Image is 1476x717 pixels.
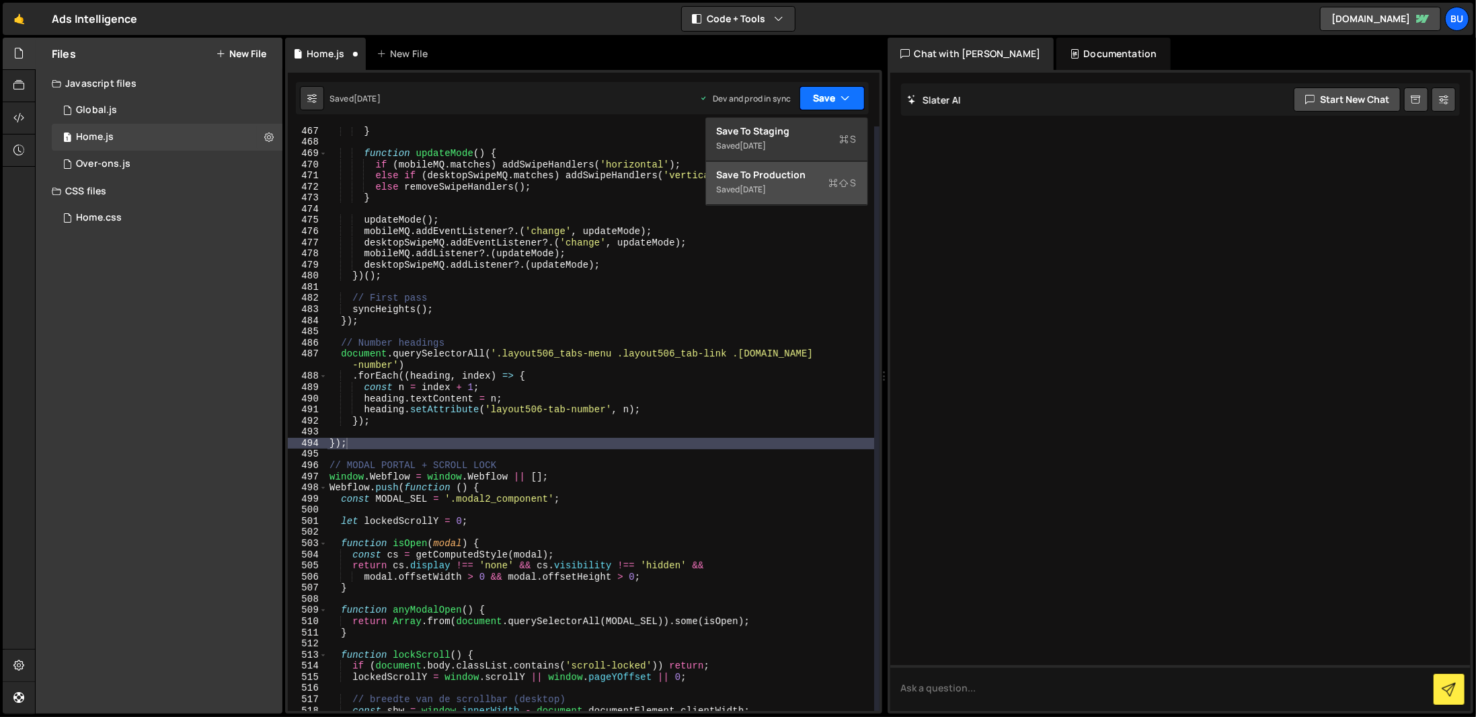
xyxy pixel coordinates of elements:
div: 507 [288,582,327,594]
div: Saved [717,138,857,154]
div: 473 [288,192,327,204]
div: 518 [288,706,327,717]
div: 513 [288,650,327,661]
div: 502 [288,527,327,538]
button: Save [800,86,865,110]
div: 514 [288,661,327,672]
div: 496 [288,460,327,471]
div: 516 [288,683,327,694]
div: 511 [288,628,327,639]
div: Global.js [76,104,117,116]
div: 476 [288,226,327,237]
div: 480 [288,270,327,282]
div: Home.js [307,47,344,61]
div: Javascript files [36,70,282,97]
span: S [840,133,857,146]
div: Ads Intelligence [52,11,138,27]
div: 487 [288,348,327,371]
button: New File [216,48,266,59]
a: Bu [1445,7,1469,31]
div: 498 [288,482,327,494]
button: Save to ProductionS Saved[DATE] [706,161,867,205]
div: 474 [288,204,327,215]
div: Chat with [PERSON_NAME] [888,38,1054,70]
div: 501 [288,516,327,527]
div: [DATE] [740,184,767,195]
div: 508 [288,594,327,605]
div: 472 [288,182,327,193]
div: Dev and prod in sync [699,93,791,104]
div: 16519/44818.js [52,124,282,151]
div: New File [377,47,433,61]
div: [DATE] [740,140,767,151]
div: 499 [288,494,327,505]
div: 16519/44819.js [52,97,282,124]
div: 485 [288,326,327,338]
div: 479 [288,260,327,271]
div: 512 [288,638,327,650]
div: 493 [288,426,327,438]
div: Documentation [1056,38,1170,70]
span: 1 [63,133,71,144]
div: Save to Production [717,168,857,182]
div: 517 [288,694,327,706]
div: 510 [288,616,327,628]
div: 515 [288,672,327,683]
div: 475 [288,215,327,226]
div: 481 [288,282,327,293]
div: Over-ons.js [76,158,130,170]
button: Start new chat [1294,87,1401,112]
div: 484 [288,315,327,327]
a: [DOMAIN_NAME] [1320,7,1441,31]
div: 478 [288,248,327,260]
div: CSS files [36,178,282,204]
div: 489 [288,382,327,393]
div: 471 [288,170,327,182]
div: 495 [288,449,327,460]
div: 482 [288,293,327,304]
div: 469 [288,148,327,159]
button: Save to StagingS Saved[DATE] [706,118,867,161]
div: 486 [288,338,327,349]
div: 467 [288,126,327,137]
div: 491 [288,404,327,416]
div: 16519/45942.js [52,151,282,178]
div: 500 [288,504,327,516]
div: 470 [288,159,327,171]
div: [DATE] [354,93,381,104]
div: Home.js [76,131,114,143]
div: 503 [288,538,327,550]
a: 🤙 [3,3,36,35]
div: 468 [288,137,327,148]
div: 477 [288,237,327,249]
div: Saved [329,93,381,104]
div: 483 [288,304,327,315]
div: 492 [288,416,327,427]
div: 505 [288,560,327,572]
div: 506 [288,572,327,583]
div: 488 [288,371,327,382]
div: 504 [288,550,327,561]
span: S [829,176,857,190]
div: 509 [288,605,327,616]
div: Save to Staging [717,124,857,138]
div: Saved [717,182,857,198]
button: Code + Tools [682,7,795,31]
div: 16519/44820.css [52,204,282,231]
div: Home.css [76,212,122,224]
h2: Files [52,46,76,61]
h2: Slater AI [908,93,962,106]
div: 497 [288,471,327,483]
div: 494 [288,438,327,449]
div: 490 [288,393,327,405]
